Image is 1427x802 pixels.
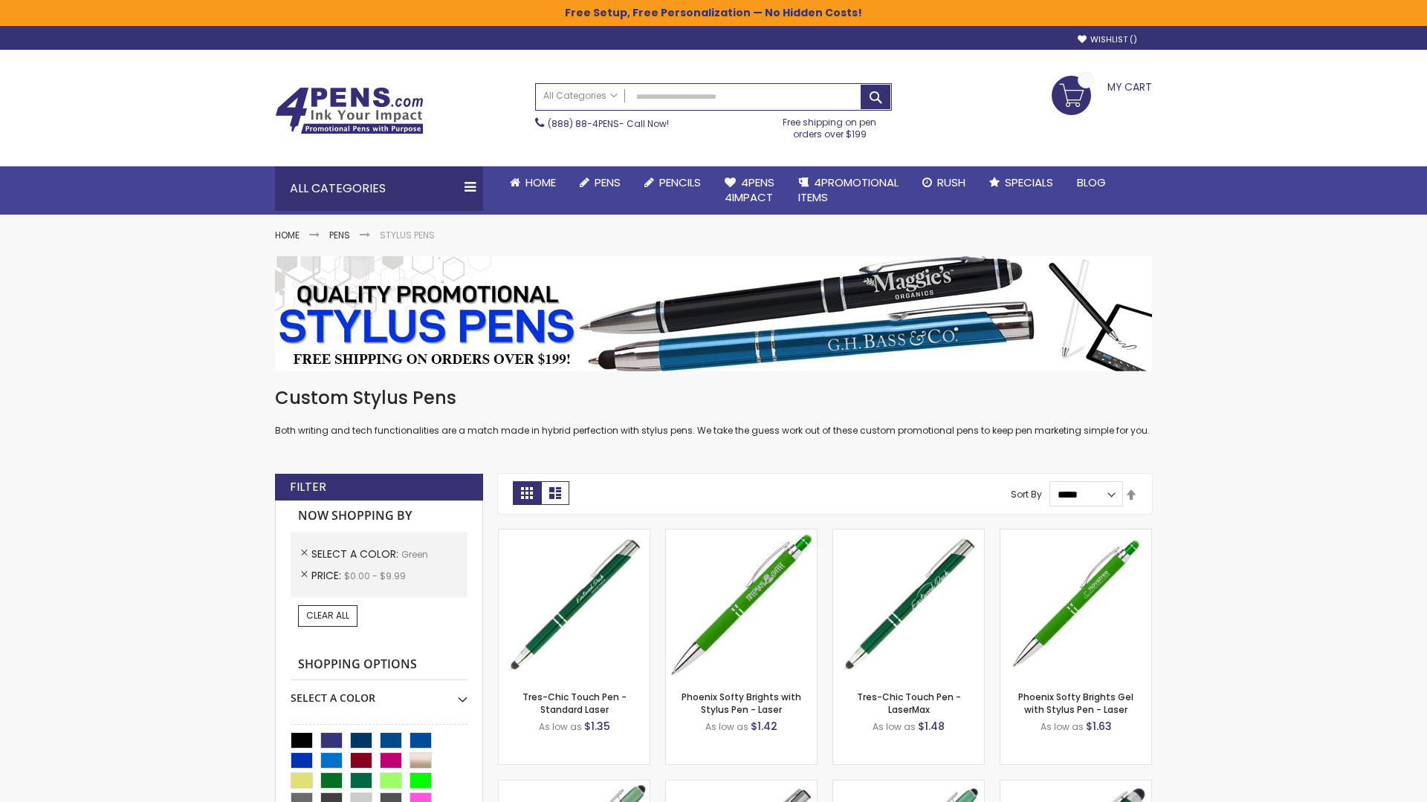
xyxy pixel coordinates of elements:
[751,719,777,734] span: $1.42
[499,529,650,680] img: Tres-Chic Touch Pen - Standard Laser-Green
[857,691,961,715] a: Tres-Chic Touch Pen - LaserMax
[275,256,1152,371] img: Stylus Pens
[568,166,632,199] a: Pens
[380,229,435,241] strong: Stylus Pens
[705,720,748,733] span: As low as
[548,117,619,130] a: (888) 88-4PENS
[275,229,300,241] a: Home
[1018,691,1133,715] a: Phoenix Softy Brights Gel with Stylus Pen - Laser
[1078,34,1137,45] a: Wishlist
[977,166,1065,199] a: Specials
[311,568,344,583] span: Price
[291,680,467,705] div: Select A Color
[786,166,910,215] a: 4PROMOTIONALITEMS
[1000,780,1151,792] a: Logo Beam Stylus LIght Up Pen-Green
[768,111,893,140] div: Free shipping on pen orders over $199
[1000,529,1151,541] a: Phoenix Softy Brights Gel with Stylus Pen - Laser-Green
[666,529,817,680] img: Phoenix Softy Brights with Stylus Pen - Laser-Green
[833,529,984,680] img: Tres-Chic Touch Pen - LaserMax-Green
[833,529,984,541] a: Tres-Chic Touch Pen - LaserMax-Green
[1065,166,1118,199] a: Blog
[539,720,582,733] span: As low as
[1000,529,1151,680] img: Phoenix Softy Brights Gel with Stylus Pen - Laser-Green
[1077,175,1106,190] span: Blog
[1086,719,1112,734] span: $1.63
[275,386,1152,410] h1: Custom Stylus Pens
[713,166,786,215] a: 4Pens4impact
[1041,720,1084,733] span: As low as
[329,229,350,241] a: Pens
[499,780,650,792] a: Ellipse Stylus Pen - LaserMax-Green
[522,691,627,715] a: Tres-Chic Touch Pen - Standard Laser
[833,780,984,792] a: Ellipse Stylus Pen - ColorJet-Green
[873,720,916,733] span: As low as
[543,90,618,102] span: All Categories
[918,719,945,734] span: $1.48
[275,166,483,211] div: All Categories
[632,166,713,199] a: Pencils
[548,117,669,130] span: - Call Now!
[1005,175,1053,190] span: Specials
[275,386,1152,437] div: Both writing and tech functionalities are a match made in hybrid perfection with stylus pens. We ...
[298,605,357,626] a: Clear All
[311,547,401,561] span: Select A Color
[498,166,568,199] a: Home
[499,529,650,541] a: Tres-Chic Touch Pen - Standard Laser-Green
[1011,488,1042,501] label: Sort By
[536,84,625,108] a: All Categories
[595,175,621,190] span: Pens
[344,570,406,582] span: $0.00 - $9.99
[401,548,428,561] span: Green
[659,175,701,190] span: Pencils
[290,479,326,495] strong: Filter
[910,166,977,199] a: Rush
[291,649,467,681] strong: Shopping Options
[306,609,349,622] span: Clear All
[798,175,899,205] span: 4PROMOTIONAL ITEMS
[584,719,610,734] span: $1.35
[666,529,817,541] a: Phoenix Softy Brights with Stylus Pen - Laser-Green
[725,175,774,205] span: 4Pens 4impact
[291,501,467,532] strong: Now Shopping by
[666,780,817,792] a: Tres-Chic Softy Stylus Pen - Laser-Green
[513,481,541,505] strong: Grid
[525,175,556,190] span: Home
[937,175,965,190] span: Rush
[682,691,801,715] a: Phoenix Softy Brights with Stylus Pen - Laser
[275,87,424,134] img: 4Pens Custom Pens and Promotional Products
